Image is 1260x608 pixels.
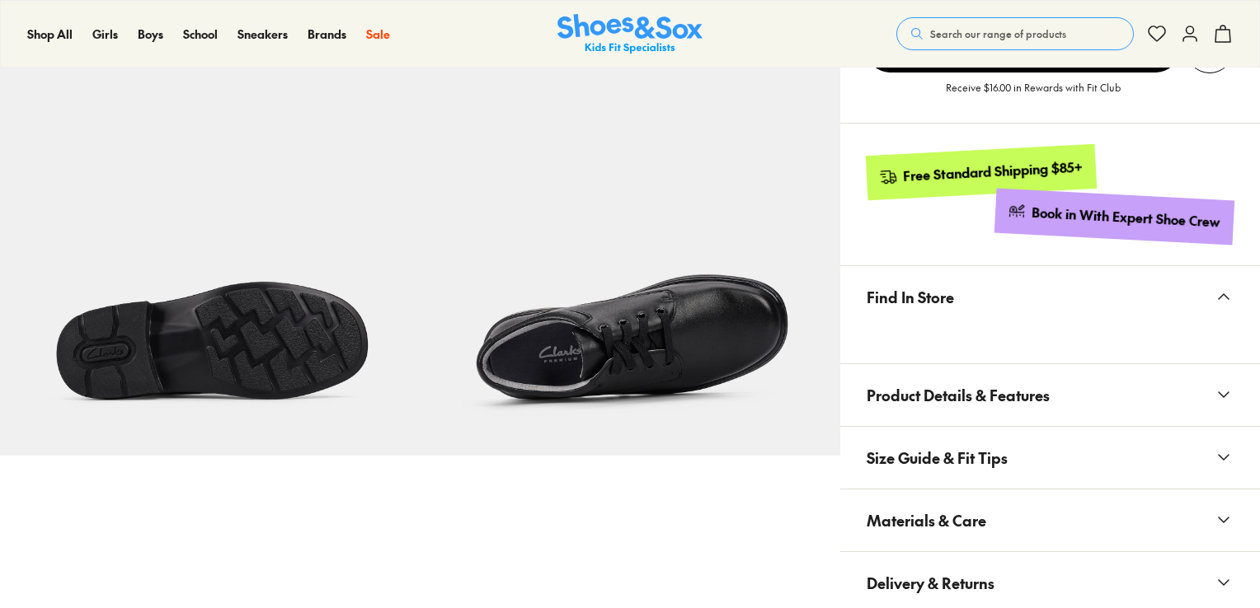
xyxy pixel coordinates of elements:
span: Shop All [27,26,73,42]
span: Search our range of products [930,26,1066,41]
a: Shop All [27,26,73,43]
a: Shoes & Sox [557,14,703,54]
a: Boys [138,26,163,43]
span: School [183,26,218,42]
div: Free Standard Shipping $85+ [902,157,1083,185]
p: Receive $16.00 in Rewards with Fit Club [946,80,1121,110]
span: Girls [92,26,118,42]
button: Search our range of products [896,17,1134,50]
div: Book in With Expert Shoe Crew [1032,203,1221,232]
a: Brands [308,26,346,43]
span: Sneakers [237,26,288,42]
a: School [183,26,218,43]
a: Sneakers [237,26,288,43]
iframe: Find in Store [867,328,1234,344]
button: Find In Store [840,266,1260,328]
a: Book in With Expert Shoe Crew [994,188,1234,245]
a: Free Standard Shipping $85+ [865,144,1096,200]
button: Product Details & Features [840,364,1260,426]
span: Find In Store [867,273,954,321]
img: 9-527121_1 [420,36,839,456]
span: Product Details & Features [867,371,1050,419]
span: Size Guide & Fit Tips [867,433,1008,482]
a: Sale [366,26,390,43]
span: Boys [138,26,163,42]
a: Girls [92,26,118,43]
span: Sale [366,26,390,42]
span: Delivery & Returns [867,559,994,607]
button: Materials & Care [840,489,1260,551]
img: SNS_Logo_Responsive.svg [557,14,703,54]
span: Materials & Care [867,496,986,545]
button: Size Guide & Fit Tips [840,427,1260,489]
span: Brands [308,26,346,42]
